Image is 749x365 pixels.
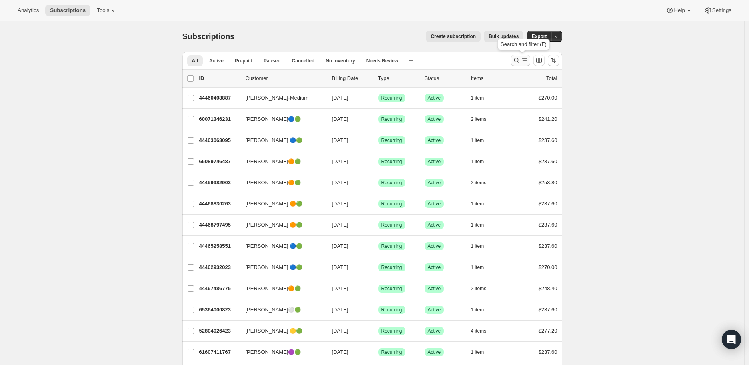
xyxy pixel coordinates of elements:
span: [PERSON_NAME]🟠🟢 [246,158,301,166]
span: 1 item [471,243,484,249]
span: [DATE] [332,180,348,185]
button: Analytics [13,5,44,16]
span: 1 item [471,264,484,271]
span: $237.60 [539,307,557,313]
p: 60071346231 [199,115,239,123]
span: Recurring [381,307,402,313]
button: 1 item [471,156,493,167]
span: Recurring [381,243,402,249]
span: Active [428,158,441,165]
button: 1 item [471,304,493,315]
span: [DATE] [332,307,348,313]
span: [PERSON_NAME] 🔵🟢 [246,136,303,144]
span: Active [428,285,441,292]
p: 44467486775 [199,285,239,293]
span: No inventory [326,58,355,64]
button: 2 items [471,114,495,125]
button: Create new view [405,55,417,66]
button: 1 item [471,135,493,146]
span: $270.00 [539,95,557,101]
div: 52804026423[PERSON_NAME] 🟡🟢[DATE]SuccessRecurringSuccessActive4 items$277.20 [199,325,557,337]
span: 4 items [471,328,487,334]
span: [PERSON_NAME] 🟠🟢 [246,200,303,208]
span: [DATE] [332,158,348,164]
span: [PERSON_NAME]🟠🟢 [246,179,301,187]
button: [PERSON_NAME] 🟠🟢 [241,219,321,231]
span: [DATE] [332,243,348,249]
span: [PERSON_NAME]-Medium [246,94,308,102]
p: 44468830263 [199,200,239,208]
span: Recurring [381,180,402,186]
button: 2 items [471,177,495,188]
button: [PERSON_NAME]🔵🟢 [241,113,321,126]
button: [PERSON_NAME] 🔵🟢 [241,261,321,274]
span: Settings [712,7,731,14]
span: Recurring [381,222,402,228]
span: 1 item [471,158,484,165]
span: 1 item [471,137,484,144]
span: $253.80 [539,180,557,185]
span: $277.20 [539,328,557,334]
div: 65364000823[PERSON_NAME]⚪🟢[DATE]SuccessRecurringSuccessActive1 item$237.60 [199,304,557,315]
span: Help [674,7,685,14]
button: Tools [92,5,122,16]
button: [PERSON_NAME]🟠🟢 [241,176,321,189]
button: [PERSON_NAME]🟠🟢 [241,155,321,168]
button: Search and filter results [511,55,530,66]
span: $237.60 [539,243,557,249]
button: Help [661,5,697,16]
div: 44462932023[PERSON_NAME] 🔵🟢[DATE]SuccessRecurringSuccessActive1 item$270.00 [199,262,557,273]
p: 52804026423 [199,327,239,335]
p: 66089746487 [199,158,239,166]
span: Export [531,33,547,40]
span: $237.60 [539,349,557,355]
span: Recurring [381,95,402,101]
div: 66089746487[PERSON_NAME]🟠🟢[DATE]SuccessRecurringSuccessActive1 item$237.60 [199,156,557,167]
span: $270.00 [539,264,557,270]
button: 1 item [471,198,493,209]
span: 1 item [471,95,484,101]
button: [PERSON_NAME] 🟠🟢 [241,197,321,210]
button: 4 items [471,325,495,337]
button: [PERSON_NAME]-Medium [241,92,321,104]
span: [PERSON_NAME]⚪🟢 [246,306,301,314]
span: Needs Review [366,58,399,64]
div: 44460408887[PERSON_NAME]-Medium[DATE]SuccessRecurringSuccessActive1 item$270.00 [199,92,557,104]
span: Active [428,201,441,207]
button: 1 item [471,262,493,273]
span: 1 item [471,201,484,207]
p: 44462932023 [199,263,239,271]
div: 44459982903[PERSON_NAME]🟠🟢[DATE]SuccessRecurringSuccessActive2 items$253.80 [199,177,557,188]
span: [PERSON_NAME] 🟠🟢 [246,221,303,229]
span: [DATE] [332,95,348,101]
div: 60071346231[PERSON_NAME]🔵🟢[DATE]SuccessRecurringSuccessActive2 items$241.20 [199,114,557,125]
button: 1 item [471,241,493,252]
span: Recurring [381,349,402,355]
button: Settings [699,5,736,16]
span: [DATE] [332,116,348,122]
span: [PERSON_NAME]🟠🟢 [246,285,301,293]
span: Active [428,264,441,271]
span: $237.60 [539,222,557,228]
p: Total [546,74,557,82]
button: [PERSON_NAME] 🔵🟢 [241,240,321,253]
p: 44463063095 [199,136,239,144]
span: 1 item [471,349,484,355]
span: Cancelled [292,58,315,64]
span: [DATE] [332,222,348,228]
span: 2 items [471,180,487,186]
span: 1 item [471,222,484,228]
button: 1 item [471,219,493,231]
span: Recurring [381,137,402,144]
span: [DATE] [332,328,348,334]
span: Active [428,180,441,186]
span: 2 items [471,285,487,292]
p: 44460408887 [199,94,239,102]
button: Create subscription [426,31,481,42]
span: [PERSON_NAME] 🟡🟢 [246,327,303,335]
button: Export [527,31,551,42]
span: [DATE] [332,285,348,291]
span: $248.40 [539,285,557,291]
span: Active [428,328,441,334]
span: Active [428,95,441,101]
